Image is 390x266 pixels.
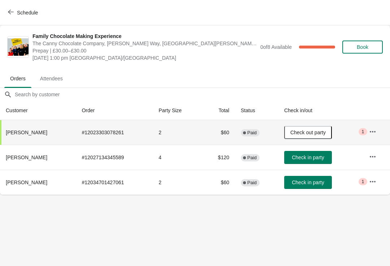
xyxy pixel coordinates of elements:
[4,6,44,19] button: Schedule
[153,170,202,195] td: 2
[202,145,235,170] td: $120
[202,120,235,145] td: $60
[247,155,257,161] span: Paid
[202,101,235,120] th: Total
[153,120,202,145] td: 2
[278,101,363,120] th: Check in/out
[76,101,153,120] th: Order
[202,170,235,195] td: $60
[6,130,47,135] span: [PERSON_NAME]
[235,101,278,120] th: Status
[8,38,29,56] img: Family Chocolate Making Experience
[361,129,364,135] span: 1
[4,72,31,85] span: Orders
[292,155,324,160] span: Check in party
[6,155,47,160] span: [PERSON_NAME]
[153,145,202,170] td: 4
[76,145,153,170] td: # 12027134345589
[284,151,332,164] button: Check in party
[76,120,153,145] td: # 12023303078261
[342,41,383,54] button: Book
[14,88,390,101] input: Search by customer
[32,33,257,40] span: Family Chocolate Making Experience
[6,180,47,185] span: [PERSON_NAME]
[32,54,257,62] span: [DATE] 1:00 pm [GEOGRAPHIC_DATA]/[GEOGRAPHIC_DATA]
[247,180,257,186] span: Paid
[32,47,257,54] span: Prepay | £30.00–£30.00
[153,101,202,120] th: Party Size
[32,40,257,47] span: The Canny Chocolate Company, [PERSON_NAME] Way, [GEOGRAPHIC_DATA][PERSON_NAME], [GEOGRAPHIC_DATA]
[292,180,324,185] span: Check in party
[361,179,364,185] span: 1
[284,126,332,139] button: Check out party
[260,44,292,50] span: 0 of 8 Available
[247,130,257,136] span: Paid
[290,130,326,135] span: Check out party
[34,72,69,85] span: Attendees
[284,176,332,189] button: Check in party
[76,170,153,195] td: # 12034701427061
[17,10,38,16] span: Schedule
[357,44,368,50] span: Book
